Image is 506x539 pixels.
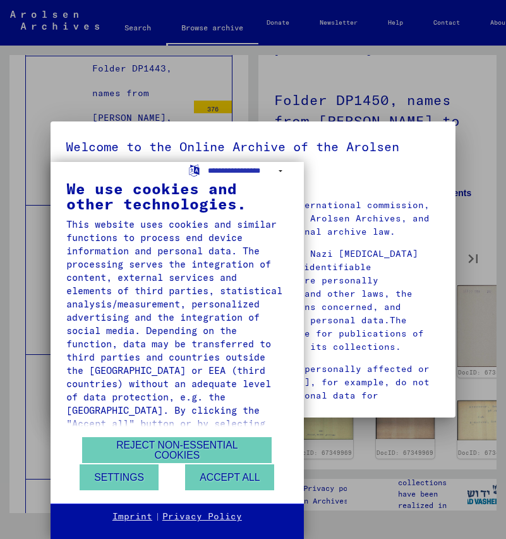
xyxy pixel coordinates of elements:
button: Accept all [185,464,274,490]
button: Settings [80,464,159,490]
a: Privacy Policy [162,511,242,523]
button: Reject non-essential cookies [82,437,272,463]
div: This website uses cookies and similar functions to process end device information and personal da... [66,218,288,510]
div: We use cookies and other technologies. [66,181,288,211]
a: Imprint [112,511,152,523]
